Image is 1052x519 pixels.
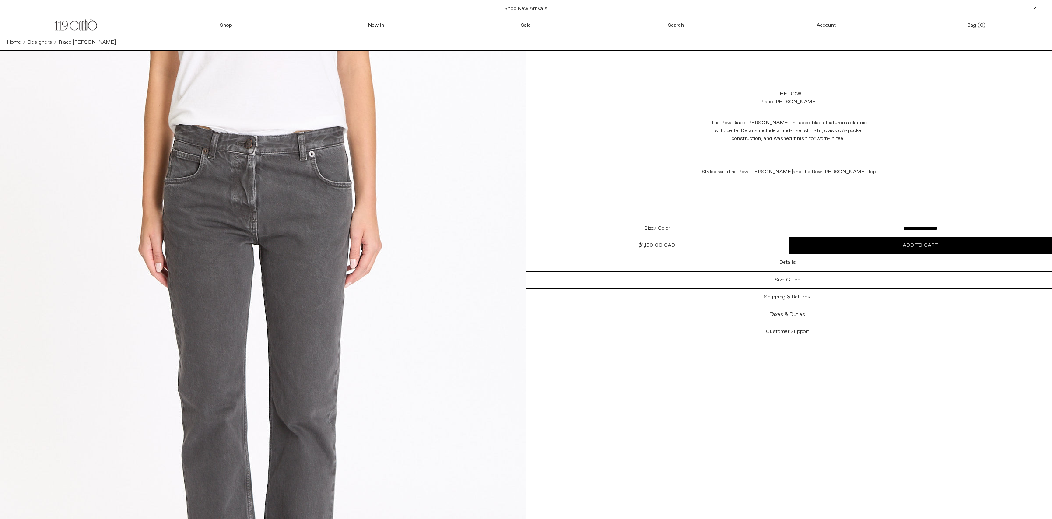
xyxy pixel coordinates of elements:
[639,242,675,249] div: $1,150.00 CAD
[770,312,805,318] h3: Taxes & Duties
[760,98,817,106] div: Riaco [PERSON_NAME]
[777,90,801,98] a: The Row
[764,294,810,300] h3: Shipping & Returns
[732,127,863,142] span: id-rise, slim-fit, classic 5-pocket construction, and washed finish for worn-in feel.
[980,21,985,29] span: )
[601,17,751,34] a: Search
[59,39,116,46] a: Riaco [PERSON_NAME]
[901,17,1052,34] a: Bag ()
[451,17,601,34] a: Sale
[645,224,654,232] span: Size
[505,5,547,12] a: Shop New Arrivals
[23,39,25,46] span: /
[728,168,793,175] a: The Row [PERSON_NAME]
[802,168,876,175] a: The Row [PERSON_NAME] Top
[151,17,301,34] a: Shop
[7,39,21,46] a: Home
[980,22,983,29] span: 0
[28,39,52,46] a: Designers
[766,329,809,335] h3: Customer Support
[702,168,876,175] span: Styled with
[751,17,901,34] a: Account
[711,119,867,134] span: The Row Riaco [PERSON_NAME] in faded black features a classic silhouette. Details include a m
[301,17,451,34] a: New In
[903,242,938,249] span: Add to cart
[775,277,800,283] h3: Size Guide
[54,39,56,46] span: /
[728,168,876,175] span: and
[779,259,796,266] h3: Details
[654,224,670,232] span: / Color
[789,237,1052,254] button: Add to cart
